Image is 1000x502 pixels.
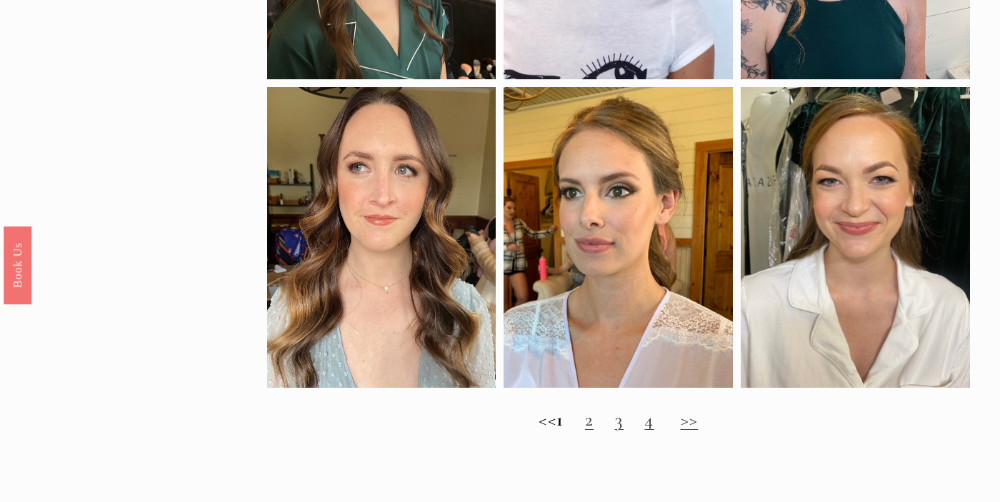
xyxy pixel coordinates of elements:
a: 4 [644,408,654,431]
a: 3 [615,408,624,431]
a: Book Us [4,226,31,303]
h2: << [267,408,970,431]
a: >> [681,408,699,431]
strong: 1 [556,408,564,431]
a: 2 [585,408,594,431]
